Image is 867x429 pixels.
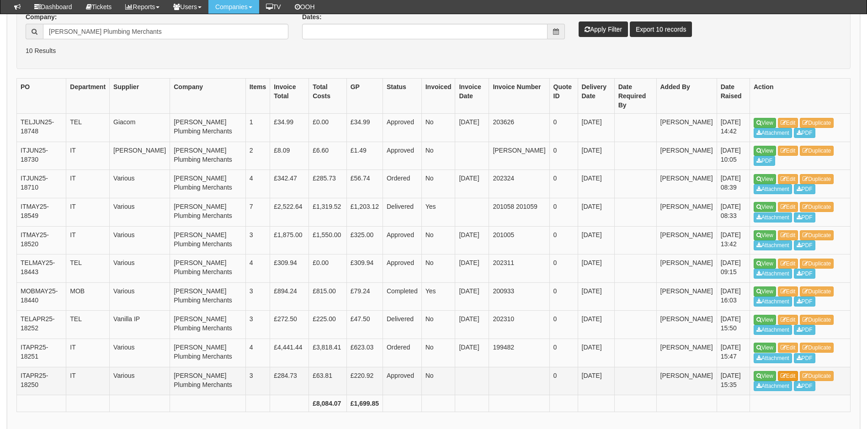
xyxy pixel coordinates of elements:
[578,367,614,395] td: [DATE]
[245,282,270,311] td: 3
[578,226,614,254] td: [DATE]
[754,259,776,269] a: View
[17,311,66,339] td: TELAPR25-18252
[66,254,110,283] td: TEL
[778,315,798,325] a: Edit
[421,282,455,311] td: Yes
[346,142,383,170] td: £1.49
[630,21,692,37] a: Export 10 records
[383,170,421,198] td: Ordered
[455,311,489,339] td: [DATE]
[455,282,489,311] td: [DATE]
[578,282,614,311] td: [DATE]
[656,170,717,198] td: [PERSON_NAME]
[421,142,455,170] td: No
[66,226,110,254] td: IT
[270,254,309,283] td: £309.94
[270,226,309,254] td: £1,875.00
[309,170,347,198] td: £285.73
[309,198,347,227] td: £1,319.52
[170,226,245,254] td: [PERSON_NAME] Plumbing Merchants
[346,79,383,114] th: GP
[17,114,66,142] td: TELJUN25-18748
[110,311,170,339] td: Vanilla IP
[717,367,750,395] td: [DATE] 15:35
[270,367,309,395] td: £284.73
[778,259,798,269] a: Edit
[26,46,841,55] p: 10 Results
[383,79,421,114] th: Status
[794,128,815,138] a: PDF
[778,174,798,184] a: Edit
[110,142,170,170] td: [PERSON_NAME]
[421,198,455,227] td: Yes
[170,311,245,339] td: [PERSON_NAME] Plumbing Merchants
[754,146,776,156] a: View
[578,170,614,198] td: [DATE]
[489,254,549,283] td: 202311
[800,230,834,240] a: Duplicate
[170,282,245,311] td: [PERSON_NAME] Plumbing Merchants
[778,202,798,212] a: Edit
[754,230,776,240] a: View
[656,142,717,170] td: [PERSON_NAME]
[455,226,489,254] td: [DATE]
[754,297,792,307] a: Attachment
[794,353,815,363] a: PDF
[549,142,578,170] td: 0
[346,367,383,395] td: £220.92
[383,367,421,395] td: Approved
[383,226,421,254] td: Approved
[489,114,549,142] td: 203626
[383,142,421,170] td: Approved
[383,282,421,311] td: Completed
[309,79,347,114] th: Total Costs
[778,371,798,381] a: Edit
[489,282,549,311] td: 200933
[421,254,455,283] td: No
[489,170,549,198] td: 202324
[309,282,347,311] td: £815.00
[489,198,549,227] td: 201058 201059
[778,230,798,240] a: Edit
[17,142,66,170] td: ITJUN25-18730
[549,367,578,395] td: 0
[549,79,578,114] th: Quote ID
[794,240,815,250] a: PDF
[549,339,578,367] td: 0
[66,170,110,198] td: IT
[794,381,815,391] a: PDF
[656,198,717,227] td: [PERSON_NAME]
[717,114,750,142] td: [DATE] 14:42
[309,395,347,412] th: £8,084.07
[346,339,383,367] td: £623.03
[656,114,717,142] td: [PERSON_NAME]
[614,79,656,114] th: Date Required By
[549,198,578,227] td: 0
[489,339,549,367] td: 199482
[754,353,792,363] a: Attachment
[66,339,110,367] td: IT
[717,79,750,114] th: Date Raised
[800,286,834,297] a: Duplicate
[245,114,270,142] td: 1
[800,174,834,184] a: Duplicate
[383,198,421,227] td: Delivered
[110,170,170,198] td: Various
[17,79,66,114] th: PO
[309,311,347,339] td: £225.00
[309,226,347,254] td: £1,550.00
[245,339,270,367] td: 4
[800,146,834,156] a: Duplicate
[170,114,245,142] td: [PERSON_NAME] Plumbing Merchants
[170,254,245,283] td: [PERSON_NAME] Plumbing Merchants
[17,226,66,254] td: ITMAY25-18520
[245,170,270,198] td: 4
[656,226,717,254] td: [PERSON_NAME]
[309,142,347,170] td: £6.60
[421,226,455,254] td: No
[578,339,614,367] td: [DATE]
[754,315,776,325] a: View
[270,311,309,339] td: £272.50
[754,202,776,212] a: View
